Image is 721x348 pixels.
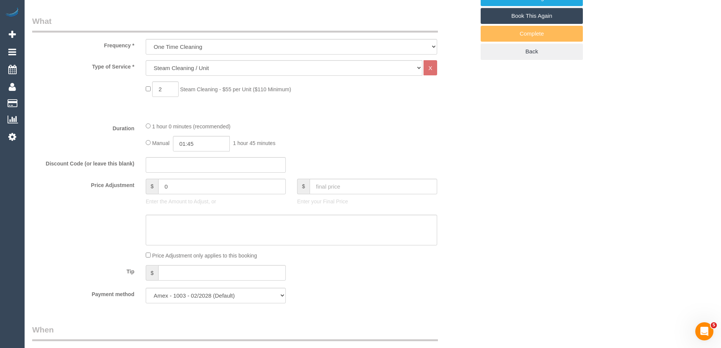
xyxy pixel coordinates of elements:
[5,8,20,18] img: Automaid Logo
[26,122,140,132] label: Duration
[146,265,158,281] span: $
[32,16,438,33] legend: What
[152,140,170,146] span: Manual
[146,198,286,205] p: Enter the Amount to Adjust, or
[152,253,257,259] span: Price Adjustment only applies to this booking
[310,179,437,194] input: final price
[26,39,140,49] label: Frequency *
[297,198,437,205] p: Enter your Final Price
[711,322,717,328] span: 5
[26,157,140,167] label: Discount Code (or leave this blank)
[26,179,140,189] label: Price Adjustment
[26,288,140,298] label: Payment method
[32,324,438,341] legend: When
[233,140,276,146] span: 1 hour 45 minutes
[152,123,230,130] span: 1 hour 0 minutes (recommended)
[695,322,713,340] iframe: Intercom live chat
[481,8,583,24] a: Book This Again
[180,86,291,92] span: Steam Cleaning - $55 per Unit ($110 Minimum)
[26,265,140,275] label: Tip
[297,179,310,194] span: $
[481,44,583,59] a: Back
[146,179,158,194] span: $
[26,60,140,70] label: Type of Service *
